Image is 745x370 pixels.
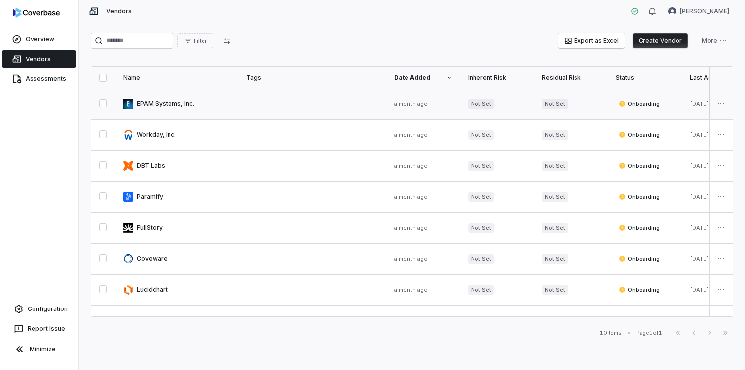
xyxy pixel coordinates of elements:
span: Onboarding [619,255,660,263]
span: Not Set [542,223,568,233]
span: a month ago [394,193,428,200]
div: 10 items [600,329,622,337]
span: Not Set [542,285,568,295]
span: Not Set [468,316,494,326]
button: Filter [177,33,213,48]
a: Assessments [2,70,76,88]
span: a month ago [394,162,428,169]
span: a month ago [394,100,428,107]
div: Status [616,74,674,82]
div: Inherent Risk [468,74,526,82]
button: Create Vendor [633,33,688,48]
div: Date Added [394,74,452,82]
span: Not Set [468,130,494,140]
span: Not Set [542,316,568,326]
span: Onboarding [619,193,660,201]
span: a month ago [394,131,428,138]
span: a month ago [394,255,428,262]
span: Not Set [542,161,568,171]
span: [DATE] [690,224,709,231]
span: a month ago [394,224,428,231]
span: Onboarding [619,224,660,232]
span: Onboarding [619,286,660,294]
button: Export as Excel [558,33,625,48]
span: [DATE] [690,100,709,107]
button: Report Issue [4,320,74,338]
span: Onboarding [619,162,660,170]
a: Configuration [4,300,74,318]
div: • [628,329,630,336]
span: [PERSON_NAME] [680,7,729,15]
span: [DATE] [690,131,709,138]
span: Not Set [542,254,568,264]
div: Page 1 of 1 [636,329,662,337]
span: Filter [194,37,207,45]
span: Not Set [468,192,494,202]
div: Residual Risk [542,74,600,82]
span: a month ago [394,286,428,293]
a: Vendors [2,50,76,68]
div: Name [123,74,231,82]
span: Not Set [468,99,494,109]
span: Not Set [542,99,568,109]
img: logo-D7KZi-bG.svg [13,8,60,18]
span: Not Set [542,192,568,202]
div: Tags [246,74,378,82]
button: Kim Kambarami avatar[PERSON_NAME] [662,4,735,19]
span: Not Set [468,161,494,171]
span: [DATE] [690,162,709,169]
span: Not Set [542,130,568,140]
span: [DATE] [690,255,709,262]
span: Not Set [468,285,494,295]
span: [DATE] [690,286,709,293]
span: Not Set [468,223,494,233]
a: Overview [2,31,76,48]
span: Onboarding [619,100,660,108]
img: Kim Kambarami avatar [668,7,676,15]
span: Vendors [106,7,132,15]
button: More [696,33,733,48]
button: Minimize [4,339,74,359]
span: Not Set [468,254,494,264]
span: [DATE] [690,193,709,200]
span: Onboarding [619,131,660,139]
